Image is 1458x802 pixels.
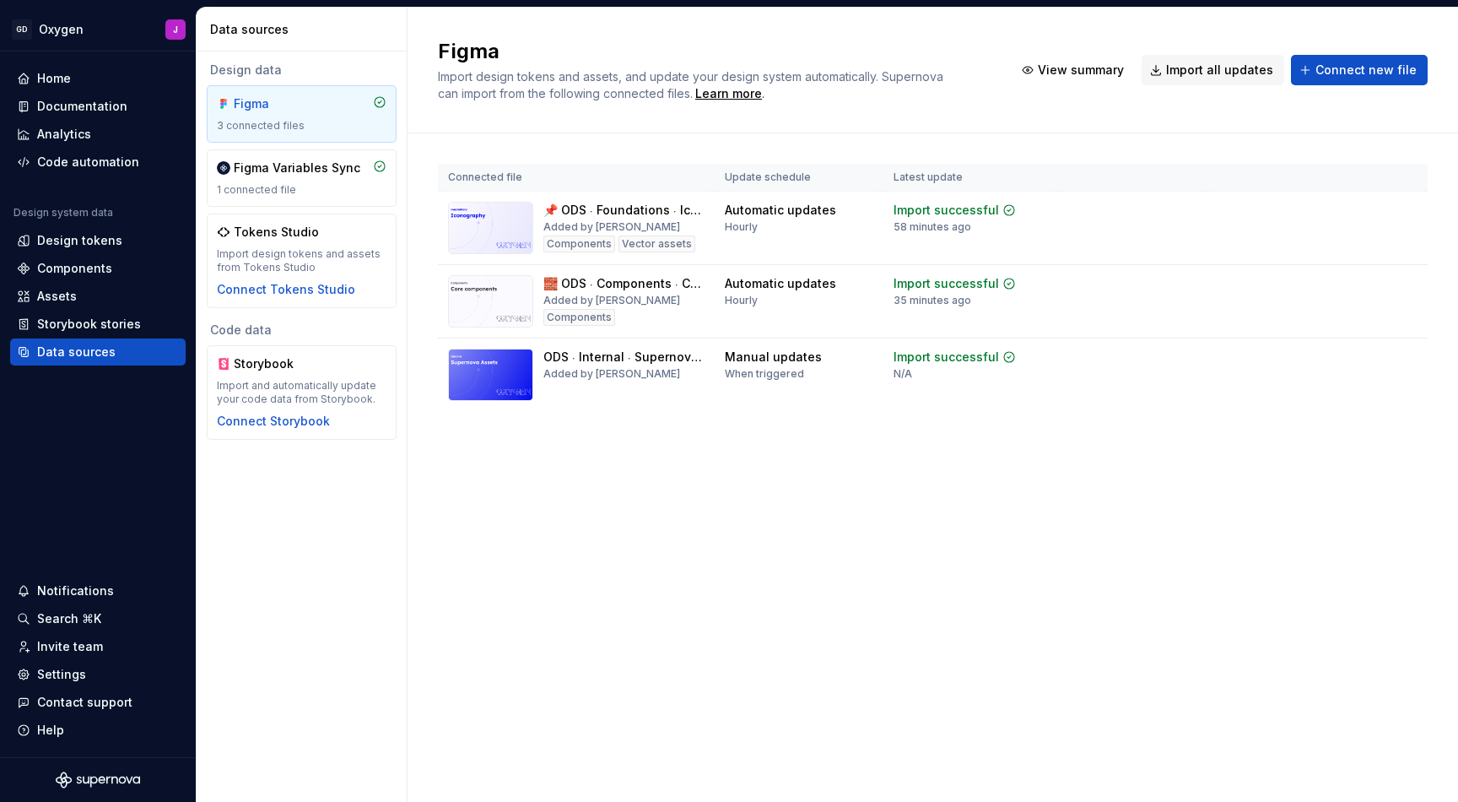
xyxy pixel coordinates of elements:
div: Oxygen [39,21,84,38]
a: Components [10,255,186,282]
button: Connect Tokens Studio [217,281,355,298]
button: Connect Storybook [217,413,330,430]
a: Data sources [10,339,186,366]
div: Figma Variables Sync [234,160,360,176]
a: Figma3 connected files [207,85,397,143]
div: When triggered [725,367,804,381]
a: Invite team [10,633,186,660]
div: Automatic updates [725,275,836,292]
a: Home [10,65,186,92]
div: Import successful [894,349,999,366]
div: Data sources [210,21,400,38]
div: Documentation [37,98,127,115]
div: Home [37,70,71,87]
th: Update schedule [715,164,883,192]
div: Invite team [37,638,103,655]
button: Import all updates [1142,55,1284,85]
div: 🧱 ODS ⸱ Components ⸱ Core components [543,275,705,292]
div: ODS ⸱ Internal ⸱ Supernova Assets [543,349,705,366]
div: Hourly [725,294,758,307]
span: . [693,88,764,100]
div: Notifications [37,583,114,599]
div: Import successful [894,275,999,292]
a: StorybookImport and automatically update your code data from Storybook.Connect Storybook [207,345,397,440]
div: Import successful [894,202,999,219]
button: Help [10,717,186,744]
th: Connected file [438,164,715,192]
span: Import design tokens and assets, and update your design system automatically. Supernova can impor... [438,69,947,100]
div: Settings [37,666,86,683]
div: Manual updates [725,349,822,366]
div: Components [543,236,615,252]
div: Code automation [37,154,139,171]
div: Design tokens [37,232,122,249]
svg: Supernova Logo [56,772,140,788]
div: Analytics [37,126,91,143]
div: Storybook stories [37,316,141,333]
div: Vector assets [618,236,695,252]
div: Import design tokens and assets from Tokens Studio [217,247,386,274]
a: Assets [10,283,186,310]
div: Assets [37,288,77,305]
a: Documentation [10,93,186,120]
div: Search ⌘K [37,610,101,627]
div: Contact support [37,694,132,711]
div: Hourly [725,220,758,234]
div: Design data [207,62,397,79]
div: Components [37,260,112,277]
div: Figma [234,95,315,112]
button: GDOxygenJ [3,11,192,47]
h2: Figma [438,38,993,65]
div: N/A [894,367,912,381]
div: Data sources [37,344,116,360]
div: Storybook [234,355,315,372]
a: Design tokens [10,227,186,254]
div: Help [37,722,64,739]
div: Design system data [13,206,113,219]
a: Figma Variables Sync1 connected file [207,149,397,207]
div: 3 connected files [217,119,386,133]
button: View summary [1013,55,1135,85]
div: Code data [207,322,397,339]
a: Analytics [10,121,186,148]
button: Search ⌘K [10,605,186,632]
a: Storybook stories [10,311,186,338]
button: Contact support [10,689,186,716]
div: Automatic updates [725,202,836,219]
span: Import all updates [1166,62,1273,79]
a: Code automation [10,149,186,176]
span: View summary [1038,62,1124,79]
div: Added by [PERSON_NAME] [543,220,680,234]
a: Settings [10,661,186,688]
a: Learn more [695,85,762,102]
div: Added by [PERSON_NAME] [543,367,680,381]
div: 1 connected file [217,183,386,197]
div: J [173,23,178,36]
th: Latest update [883,164,1059,192]
div: 58 minutes ago [894,220,971,234]
div: Tokens Studio [234,224,319,241]
button: Connect new file [1291,55,1428,85]
a: Tokens StudioImport design tokens and assets from Tokens StudioConnect Tokens Studio [207,214,397,308]
div: Import and automatically update your code data from Storybook. [217,379,386,406]
div: Components [543,309,615,326]
div: Added by [PERSON_NAME] [543,294,680,307]
button: Notifications [10,577,186,604]
div: 📌 ODS ⸱ Foundations ⸱ Iconography [543,202,705,219]
div: 35 minutes ago [894,294,971,307]
span: Connect new file [1315,62,1417,79]
div: GD [12,19,32,40]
